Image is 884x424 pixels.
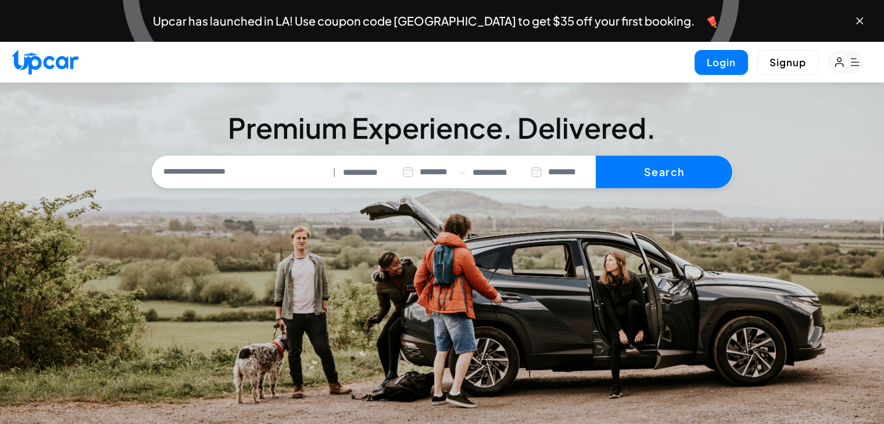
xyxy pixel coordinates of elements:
span: | [333,166,336,179]
span: Upcar has launched in LA! Use coupon code [GEOGRAPHIC_DATA] to get $35 off your first booking. [153,15,695,27]
h3: Premium Experience. Delivered. [152,114,733,142]
img: Upcar Logo [12,49,78,74]
button: Signup [757,50,818,75]
span: — [458,166,466,179]
button: Login [695,50,748,75]
button: Close banner [854,15,865,27]
button: Search [596,156,732,188]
